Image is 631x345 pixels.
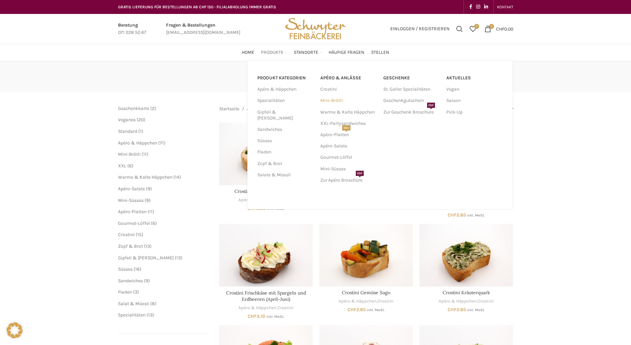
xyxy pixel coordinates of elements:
span: 1 [140,129,142,134]
a: Salat & Müesli [118,301,149,306]
div: Secondary navigation [494,0,517,14]
span: 8 [152,301,155,306]
a: Infobox link [118,22,146,37]
a: Apéro & Häppchen [238,197,277,203]
a: Pick-Up [446,107,503,118]
span: 15 [137,232,142,237]
a: Veganes [118,117,136,123]
a: Crostini Gemüse Sugo [342,290,390,296]
bdi: 0.00 [496,26,513,32]
a: XXL [118,163,126,169]
a: Süsses [257,135,312,146]
a: Crostini Dörrtomatenmousse [219,123,313,185]
span: CHF [496,26,504,32]
img: Bäckerei Schwyter [283,14,348,44]
span: 13 [146,243,150,249]
a: Home [242,46,254,59]
a: Warme & Kalte Häppchen [118,174,172,180]
span: CHF [448,212,457,218]
a: Crostini [378,298,394,304]
a: St. Galler Spezialitäten [383,84,440,95]
a: 0 CHF0.00 [481,22,517,36]
a: Linkedin social link [482,2,490,12]
div: , [219,197,313,203]
span: CHF [347,307,356,312]
a: Crostini [478,298,494,304]
span: GRATIS LIEFERUNG FÜR BESTELLUNGEN AB CHF 150 - FILIALABHOLUNG IMMER GRATIS [118,5,276,9]
a: Apéro-Salate [118,186,145,192]
span: 16 [135,266,140,272]
a: Standard [118,129,137,134]
a: Mini-Brötli [320,95,377,106]
bdi: 3.10 [248,313,265,319]
a: Zopf & Brot [118,243,143,249]
a: Gipfeli & [PERSON_NAME] [118,255,174,261]
a: 0 [466,22,479,36]
a: Zur Apéro BroschürePDF [320,175,377,186]
div: , [419,298,513,304]
span: 9 [146,198,149,203]
a: Sandwiches [118,278,143,284]
a: Apéro-Platten [118,209,147,215]
a: Salate & Müesli [257,169,312,181]
a: Fladen [257,146,312,158]
a: Filter [495,106,513,112]
div: Suchen [453,22,466,36]
small: inkl. MwSt. [266,314,284,319]
span: 9 [148,186,150,192]
a: Crostini Kräuterquark [443,290,490,296]
span: 6 [153,220,155,226]
a: Gipfeli & [PERSON_NAME] [257,107,312,124]
a: Infobox link [166,22,240,37]
span: 11 [143,151,147,157]
span: 9 [146,278,148,284]
a: Spezialitäten [257,95,312,106]
span: Mini-Brötli [118,151,141,157]
a: Crostini Frischkäse mit Spargeln und Erdbeeren (April-Juni) [219,224,313,287]
a: Apéro-Salate [320,140,377,152]
span: Gourmet-Löffel [118,220,150,226]
a: Einloggen / Registrieren [387,22,453,36]
a: Süsses [118,266,133,272]
a: Vegan [446,84,503,95]
a: Fladen [118,289,132,295]
bdi: 2.85 [347,307,366,312]
div: , [319,298,413,304]
span: Standorte [294,49,318,56]
a: Crostini [278,305,293,311]
a: KONTAKT [497,0,513,14]
span: Einloggen / Registrieren [390,27,450,31]
span: Home [242,49,254,56]
span: PDF [356,171,364,176]
a: Crostini Frischkäse mit Spargeln und Erdbeeren (April-Juni) [226,290,306,302]
a: Crostini [118,232,135,237]
span: CHF [248,313,257,319]
a: Crostini Dörrtomatenmousse [234,188,297,194]
a: Spezialitäten [118,312,146,318]
span: CHF [448,307,457,312]
span: NEU [342,125,350,130]
a: Geschenkkarte [118,106,149,111]
span: 71 [160,140,164,146]
a: Crostini Kräuterquark [419,224,513,286]
a: Apéro & Häppchen [257,84,312,95]
nav: Breadcrumb [219,105,310,113]
a: Warme & Kalte Häppchen [320,107,377,118]
span: 13 [176,255,181,261]
bdi: 2.85 [448,307,466,312]
a: Mini-Süsses [118,198,144,203]
span: 6 [129,163,132,169]
a: Apéro-PlattenNEU [320,129,377,140]
div: , [219,305,313,311]
div: Meine Wunschliste [466,22,479,36]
